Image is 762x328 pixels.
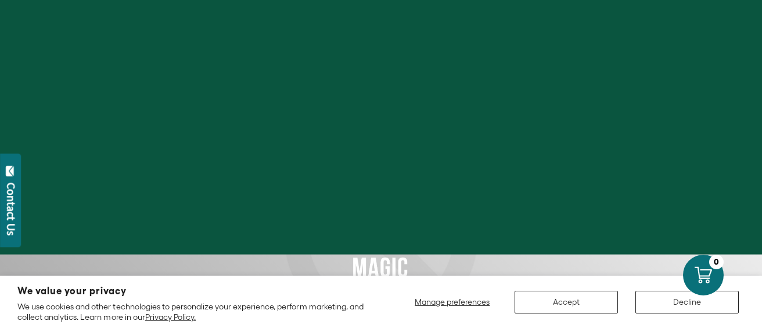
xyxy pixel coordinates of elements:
[145,312,196,322] a: Privacy Policy.
[408,291,497,313] button: Manage preferences
[17,301,371,322] p: We use cookies and other technologies to personalize your experience, perform marketing, and coll...
[709,255,724,269] div: 0
[415,297,490,306] span: Manage preferences
[17,286,371,296] h2: We value your privacy
[515,291,618,313] button: Accept
[635,291,739,313] button: Decline
[5,183,17,236] div: Contact Us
